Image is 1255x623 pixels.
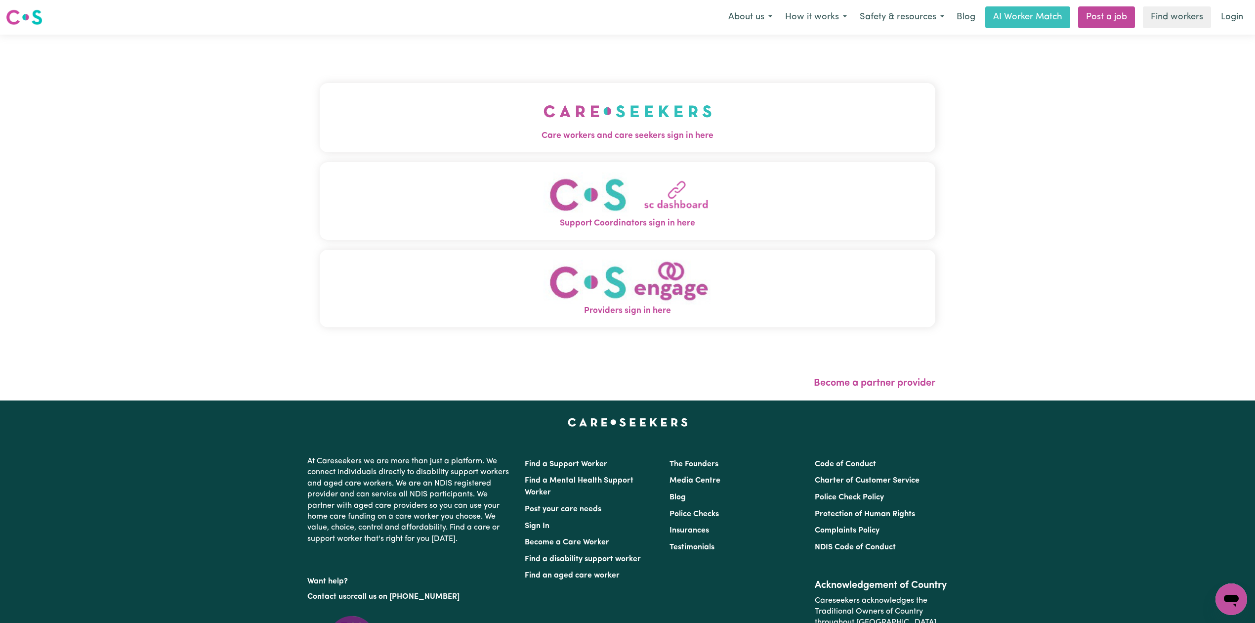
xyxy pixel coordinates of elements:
button: How it works [779,7,853,28]
button: Care workers and care seekers sign in here [320,83,935,152]
button: About us [722,7,779,28]
a: Police Checks [669,510,719,518]
img: Careseekers logo [6,8,42,26]
span: Providers sign in here [320,305,935,317]
a: Charter of Customer Service [815,477,920,485]
a: Blog [951,6,981,28]
a: Become a partner provider [814,378,935,388]
a: Sign In [525,522,549,530]
iframe: Button to launch messaging window [1215,583,1247,615]
a: Become a Care Worker [525,538,609,546]
a: Careseekers home page [568,418,688,426]
a: Complaints Policy [815,527,879,534]
button: Safety & resources [853,7,951,28]
a: Testimonials [669,543,714,551]
a: Contact us [307,593,346,601]
a: Find an aged care worker [525,572,620,579]
p: At Careseekers we are more than just a platform. We connect individuals directly to disability su... [307,452,513,548]
a: Code of Conduct [815,460,876,468]
a: NDIS Code of Conduct [815,543,896,551]
span: Support Coordinators sign in here [320,217,935,230]
a: Login [1215,6,1249,28]
a: Find a Support Worker [525,460,607,468]
h2: Acknowledgement of Country [815,579,948,591]
p: or [307,587,513,606]
a: call us on [PHONE_NUMBER] [354,593,460,601]
a: Post your care needs [525,505,601,513]
p: Want help? [307,572,513,587]
a: Find a Mental Health Support Worker [525,477,633,496]
a: Post a job [1078,6,1135,28]
a: Careseekers logo [6,6,42,29]
a: Police Check Policy [815,493,884,501]
a: AI Worker Match [985,6,1070,28]
a: Insurances [669,527,709,534]
a: Protection of Human Rights [815,510,915,518]
a: Find workers [1143,6,1211,28]
a: Blog [669,493,686,501]
button: Support Coordinators sign in here [320,162,935,240]
button: Providers sign in here [320,250,935,327]
a: The Founders [669,460,718,468]
a: Media Centre [669,477,720,485]
span: Care workers and care seekers sign in here [320,130,935,142]
a: Find a disability support worker [525,555,641,563]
